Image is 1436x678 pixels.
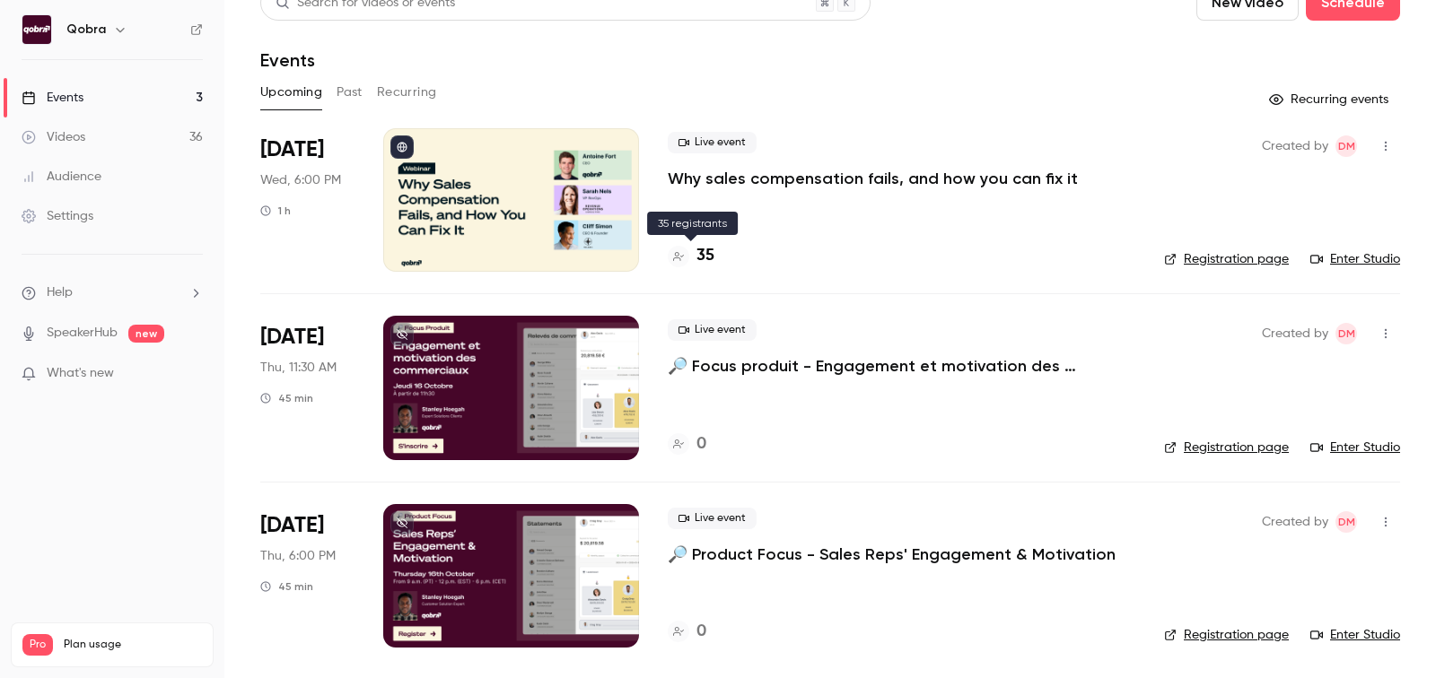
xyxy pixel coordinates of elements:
[1310,439,1400,456] a: Enter Studio
[337,78,363,107] button: Past
[1164,439,1289,456] a: Registration page
[696,432,706,456] h4: 0
[260,204,291,218] div: 1 h
[668,355,1135,377] a: 🔎 Focus produit - Engagement et motivation des commerciaux
[668,168,1078,189] a: Why sales compensation fails, and how you can fix it
[668,132,757,153] span: Live event
[1338,511,1355,533] span: DM
[696,244,714,268] h4: 35
[1335,511,1357,533] span: Dylan Manceau
[668,508,757,529] span: Live event
[260,78,322,107] button: Upcoming
[260,323,324,352] span: [DATE]
[1338,323,1355,344] span: DM
[1335,323,1357,344] span: Dylan Manceau
[1164,250,1289,268] a: Registration page
[22,128,85,146] div: Videos
[260,135,324,164] span: [DATE]
[22,207,93,225] div: Settings
[64,638,202,652] span: Plan usage
[668,432,706,456] a: 0
[1335,135,1357,157] span: Dylan Manceau
[260,316,355,459] div: Oct 16 Thu, 11:30 AM (Europe/Paris)
[260,547,336,565] span: Thu, 6:00 PM
[260,504,355,648] div: Oct 16 Thu, 6:00 PM (Europe/Paris)
[668,319,757,341] span: Live event
[377,78,437,107] button: Recurring
[260,171,341,189] span: Wed, 6:00 PM
[47,324,118,343] a: SpeakerHub
[1261,85,1400,114] button: Recurring events
[260,511,324,540] span: [DATE]
[22,634,53,656] span: Pro
[260,391,313,405] div: 45 min
[47,283,73,302] span: Help
[1164,626,1289,644] a: Registration page
[668,244,714,268] a: 35
[22,89,83,107] div: Events
[1310,626,1400,644] a: Enter Studio
[22,15,51,44] img: Qobra
[668,620,706,644] a: 0
[1338,135,1355,157] span: DM
[1310,250,1400,268] a: Enter Studio
[260,49,315,71] h1: Events
[1262,135,1328,157] span: Created by
[66,21,106,39] h6: Qobra
[1262,511,1328,533] span: Created by
[696,620,706,644] h4: 0
[260,359,337,377] span: Thu, 11:30 AM
[22,283,203,302] li: help-dropdown-opener
[668,543,1116,565] a: 🔎 Product Focus - Sales Reps' Engagement & Motivation
[128,325,164,343] span: new
[1262,323,1328,344] span: Created by
[47,364,114,383] span: What's new
[260,128,355,272] div: Oct 8 Wed, 6:00 PM (Europe/Paris)
[22,168,101,186] div: Audience
[260,579,313,594] div: 45 min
